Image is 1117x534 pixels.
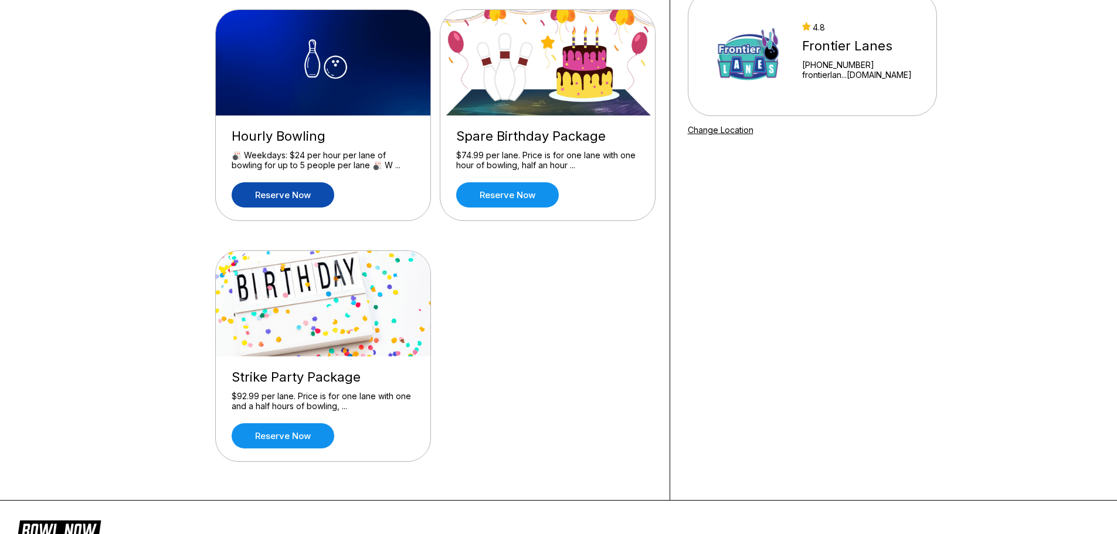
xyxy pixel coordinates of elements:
div: Frontier Lanes [802,38,912,54]
div: 🎳 Weekdays: $24 per hour per lane of bowling for up to 5 people per lane 🎳 W ... [232,150,415,171]
div: [PHONE_NUMBER] [802,60,912,70]
a: Reserve now [232,182,334,208]
a: Change Location [688,125,753,135]
img: Strike Party Package [216,251,432,356]
a: Reserve now [232,423,334,448]
img: Spare Birthday Package [440,10,656,115]
div: Spare Birthday Package [456,128,639,144]
a: frontierlan...[DOMAIN_NAME] [802,70,912,80]
div: 4.8 [802,22,912,32]
div: Hourly Bowling [232,128,415,144]
div: $74.99 per lane. Price is for one lane with one hour of bowling, half an hour ... [456,150,639,171]
div: $92.99 per lane. Price is for one lane with one and a half hours of bowling, ... [232,391,415,411]
a: Reserve now [456,182,559,208]
img: Frontier Lanes [704,10,792,98]
div: Strike Party Package [232,369,415,385]
img: Hourly Bowling [216,10,432,115]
